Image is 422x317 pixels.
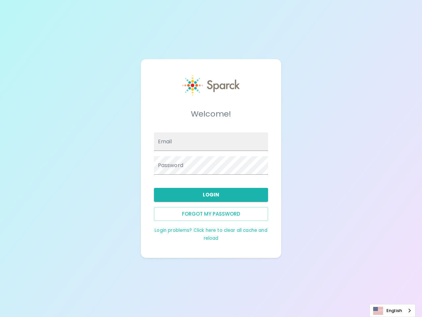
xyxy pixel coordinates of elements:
h5: Welcome! [154,109,268,119]
div: Language [370,304,415,317]
button: Login [154,188,268,202]
img: Sparck logo [182,75,239,96]
a: English [370,304,415,317]
aside: Language selected: English [370,304,415,317]
a: Login problems? Click here to clear all cache and reload [155,227,267,241]
button: Forgot my password [154,207,268,221]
